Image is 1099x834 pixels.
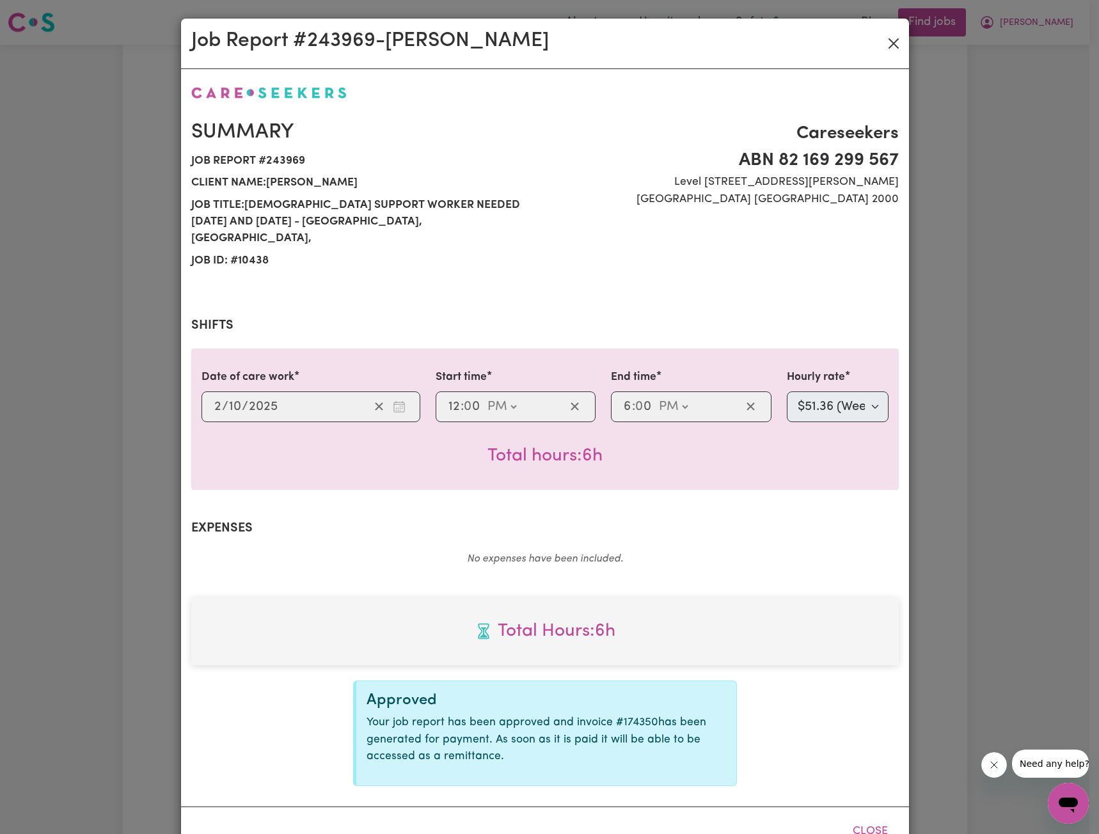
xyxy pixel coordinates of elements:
span: Need any help? [8,9,77,19]
img: Careseekers logo [191,87,347,98]
input: ---- [248,397,278,416]
span: / [222,400,228,414]
input: -- [448,397,461,416]
input: -- [636,397,652,416]
span: Job ID: # 10438 [191,250,537,272]
h2: Job Report # 243969 - [PERSON_NAME] [191,29,549,53]
button: Enter the date of care work [389,397,409,416]
span: Level [STREET_ADDRESS][PERSON_NAME] [553,174,899,191]
h2: Summary [191,120,537,145]
input: -- [228,397,242,416]
span: Total hours worked: 6 hours [202,618,889,645]
label: Hourly rate [787,369,845,386]
button: Close [883,33,904,54]
span: Client name: [PERSON_NAME] [191,172,537,194]
span: Approved [367,693,437,708]
span: [GEOGRAPHIC_DATA] [GEOGRAPHIC_DATA] 2000 [553,191,899,208]
span: : [461,400,464,414]
button: Clear date [369,397,389,416]
span: ABN 82 169 299 567 [553,147,899,174]
h2: Expenses [191,521,899,536]
span: Job report # 243969 [191,150,537,172]
label: Start time [436,369,487,386]
em: No expenses have been included. [467,554,623,564]
label: End time [611,369,656,386]
label: Date of care work [202,369,294,386]
iframe: Message from company [1012,750,1089,778]
h2: Shifts [191,318,899,333]
span: Careseekers [553,120,899,147]
iframe: Button to launch messaging window [1048,783,1089,824]
input: -- [464,397,481,416]
span: / [242,400,248,414]
p: Your job report has been approved and invoice # 174350 has been generated for payment. As soon as... [367,714,726,765]
span: : [632,400,635,414]
span: 0 [635,400,643,413]
span: Job title: [DEMOGRAPHIC_DATA] Support Worker Needed [DATE] And [DATE] - [GEOGRAPHIC_DATA], [GEOGR... [191,194,537,250]
span: Total hours worked: 6 hours [487,447,603,465]
input: -- [214,397,222,416]
iframe: Close message [981,752,1007,778]
input: -- [623,397,632,416]
span: 0 [464,400,471,413]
